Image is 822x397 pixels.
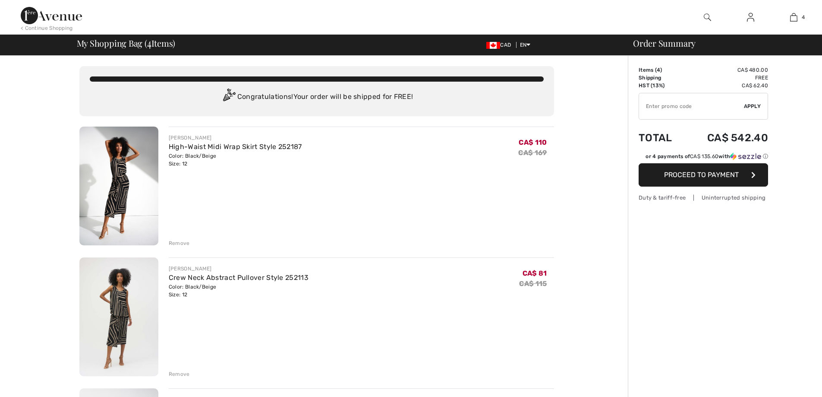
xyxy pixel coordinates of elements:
div: Color: Black/Beige Size: 12 [169,152,302,168]
img: Canadian Dollar [486,42,500,49]
a: 4 [772,12,815,22]
div: [PERSON_NAME] [169,265,309,273]
button: Proceed to Payment [639,163,768,187]
td: CA$ 62.40 [684,82,768,89]
td: CA$ 542.40 [684,123,768,152]
div: or 4 payments ofCA$ 135.60withSezzle Click to learn more about Sezzle [639,152,768,163]
a: High-Waist Midi Wrap Skirt Style 252187 [169,143,302,151]
div: Congratulations! Your order will be shipped for FREE! [90,89,544,106]
img: Congratulation2.svg [220,89,237,106]
div: Color: Black/Beige Size: 12 [169,283,309,299]
div: < Continue Shopping [21,24,73,32]
span: Apply [744,102,761,110]
img: My Info [747,12,754,22]
span: My Shopping Bag ( Items) [77,39,176,48]
div: Remove [169,370,190,378]
td: Items ( ) [639,66,684,74]
div: Remove [169,239,190,247]
div: or 4 payments of with [646,152,768,160]
td: HST (13%) [639,82,684,89]
a: Crew Neck Abstract Pullover Style 252113 [169,273,309,282]
img: Crew Neck Abstract Pullover Style 252113 [79,257,158,376]
span: Proceed to Payment [664,171,739,179]
s: CA$ 169 [518,149,547,157]
td: Free [684,74,768,82]
div: Order Summary [623,39,817,48]
td: CA$ 480.00 [684,66,768,74]
s: CA$ 115 [519,279,547,288]
div: [PERSON_NAME] [169,134,302,142]
td: Total [639,123,684,152]
div: Duty & tariff-free | Uninterrupted shipping [639,194,768,202]
span: CA$ 110 [519,138,547,146]
span: 4 [657,67,660,73]
img: 1ère Avenue [21,7,82,24]
input: Promo code [639,93,744,119]
img: search the website [704,12,711,22]
td: Shipping [639,74,684,82]
span: CA$ 135.60 [690,153,718,159]
span: 4 [802,13,805,21]
span: CA$ 81 [523,269,547,277]
span: EN [520,42,531,48]
img: My Bag [790,12,797,22]
img: Sezzle [730,152,761,160]
span: 4 [147,37,151,48]
img: High-Waist Midi Wrap Skirt Style 252187 [79,127,158,245]
span: CAD [486,42,514,48]
a: Sign In [740,12,761,23]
